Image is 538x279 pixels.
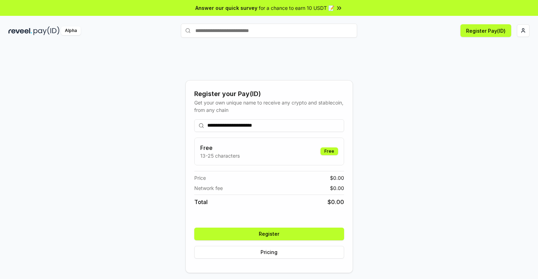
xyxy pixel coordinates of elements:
[194,99,344,114] div: Get your own unique name to receive any crypto and stablecoin, from any chain
[259,4,334,12] span: for a chance to earn 10 USDT 📝
[194,184,223,192] span: Network fee
[200,152,240,159] p: 13-25 characters
[33,26,60,35] img: pay_id
[8,26,32,35] img: reveel_dark
[320,147,338,155] div: Free
[194,174,206,182] span: Price
[195,4,257,12] span: Answer our quick survey
[61,26,81,35] div: Alpha
[194,246,344,259] button: Pricing
[194,228,344,240] button: Register
[328,198,344,206] span: $ 0.00
[460,24,511,37] button: Register Pay(ID)
[330,174,344,182] span: $ 0.00
[330,184,344,192] span: $ 0.00
[194,89,344,99] div: Register your Pay(ID)
[194,198,208,206] span: Total
[200,144,240,152] h3: Free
